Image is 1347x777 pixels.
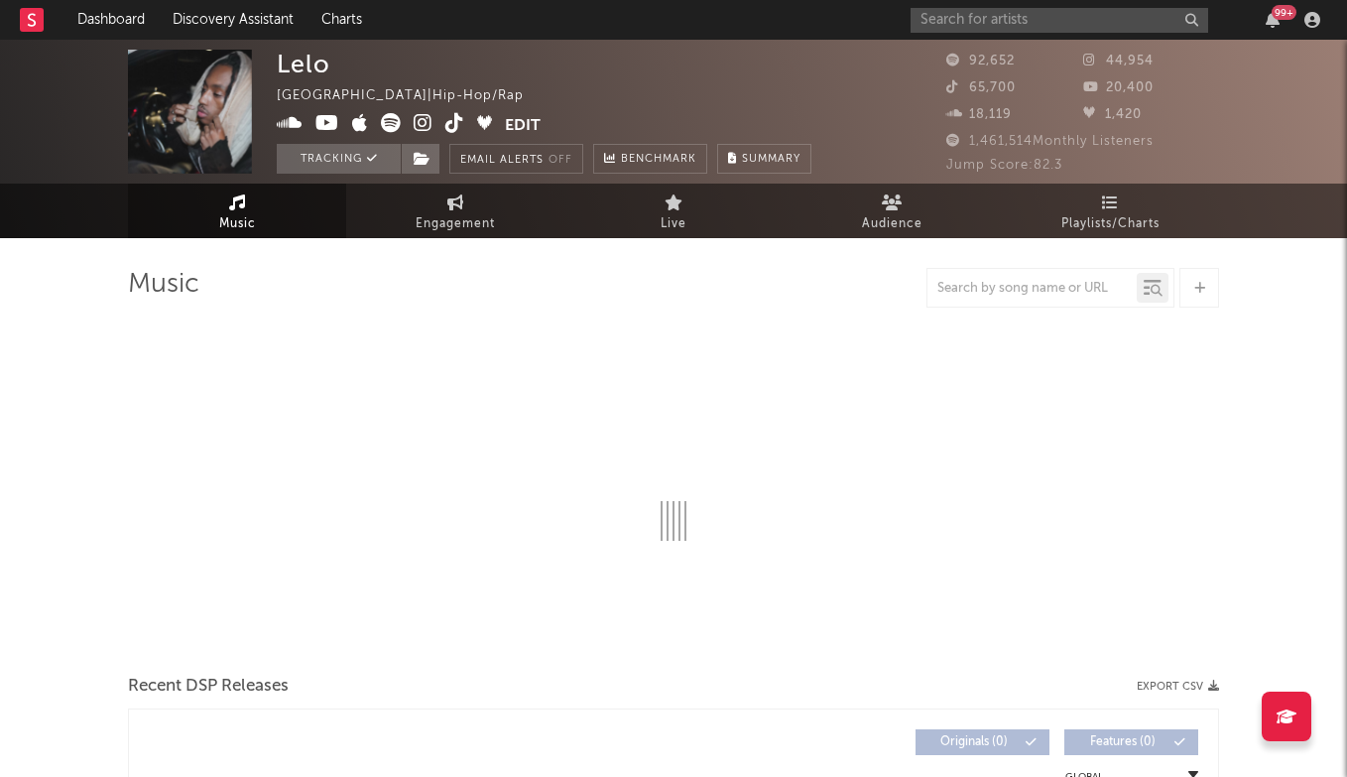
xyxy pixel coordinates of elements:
a: Benchmark [593,144,707,174]
button: Tracking [277,144,401,174]
span: 1,420 [1083,108,1142,121]
a: Audience [783,184,1001,238]
span: Jump Score: 82.3 [946,159,1062,172]
input: Search for artists [911,8,1208,33]
div: 99 + [1272,5,1296,20]
span: Music [219,212,256,236]
span: 92,652 [946,55,1015,67]
span: Benchmark [621,148,696,172]
span: 65,700 [946,81,1016,94]
span: Originals ( 0 ) [928,736,1020,748]
em: Off [549,155,572,166]
span: Live [661,212,686,236]
span: Audience [862,212,922,236]
div: Lelo [277,50,330,78]
span: Summary [742,154,800,165]
button: Features(0) [1064,729,1198,755]
a: Live [564,184,783,238]
span: Playlists/Charts [1061,212,1160,236]
input: Search by song name or URL [927,281,1137,297]
span: 18,119 [946,108,1012,121]
span: Recent DSP Releases [128,675,289,699]
a: Engagement [346,184,564,238]
span: 20,400 [1083,81,1154,94]
span: Engagement [416,212,495,236]
span: Features ( 0 ) [1077,736,1168,748]
a: Music [128,184,346,238]
a: Playlists/Charts [1001,184,1219,238]
button: Export CSV [1137,681,1219,693]
span: 44,954 [1083,55,1154,67]
div: [GEOGRAPHIC_DATA] | Hip-Hop/Rap [277,84,547,108]
button: Email AlertsOff [449,144,583,174]
button: Summary [717,144,811,174]
button: 99+ [1266,12,1280,28]
button: Edit [505,113,541,138]
span: 1,461,514 Monthly Listeners [946,135,1154,148]
button: Originals(0) [916,729,1049,755]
